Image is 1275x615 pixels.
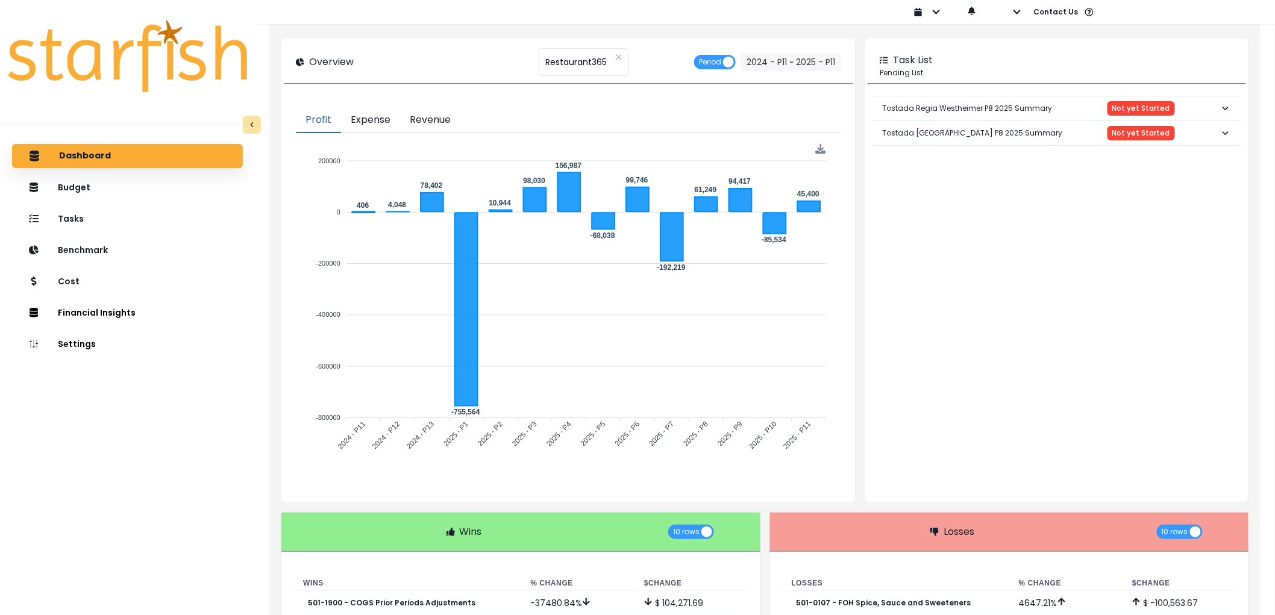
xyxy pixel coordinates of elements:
tspan: 0 [337,208,340,216]
tspan: 2024 - P11 [336,420,368,451]
button: Budget [12,175,243,199]
tspan: 2025 - P9 [716,420,745,448]
p: Tostada [GEOGRAPHIC_DATA] P8 2025 Summary [882,118,1062,148]
tspan: 2025 - P6 [613,420,642,448]
button: Tasks [12,207,243,231]
p: Dashboard [59,151,111,161]
tspan: 2025 - P8 [682,420,710,448]
th: Losses [782,576,1009,591]
th: % Change [1009,576,1123,591]
button: Profit [296,108,341,133]
tspan: 2025 - P3 [510,420,539,448]
tspan: 2025 - P5 [579,420,607,448]
button: Settings [12,332,243,356]
th: $ Change [634,576,748,591]
button: Expense [341,108,400,133]
th: $ Change [1123,576,1236,591]
img: Download Profit [816,144,826,154]
tspan: 2025 - P10 [748,420,779,451]
p: 501-1900 - COGS Prior Periods Adjustments [308,599,475,607]
p: Overview [309,55,354,69]
p: Tostada Regia Westheimer P8 2025 Summary [882,93,1052,123]
button: Benchmark [12,238,243,262]
tspan: 2024 - P12 [371,420,402,451]
p: Cost [58,276,80,287]
th: % Change [521,576,634,591]
tspan: 200000 [318,157,340,164]
button: Cost [12,269,243,293]
p: Wins [460,525,482,539]
p: Budget [58,183,90,193]
p: Pending List [880,67,1234,78]
p: Benchmark [58,245,108,255]
div: Menu [816,144,826,154]
span: Restaurant365 [545,49,607,75]
td: $ -100,563.67 [1123,590,1236,615]
p: Losses [944,525,974,539]
button: 2024 - P11 ~ 2025 - P11 [741,53,841,71]
button: Financial Insights [12,301,243,325]
p: 501-0107 - FOH Spice, Sauce and Sweeteners [797,599,971,607]
td: $ 104,271.69 [634,590,748,615]
tspan: 2025 - P1 [442,420,471,448]
span: Not yet Started [1112,129,1170,137]
td: 4647.21 % [1009,590,1123,615]
tspan: -200000 [316,260,340,267]
th: Wins [293,576,521,591]
tspan: 2025 - P4 [545,420,573,448]
span: 10 rows [673,525,700,539]
tspan: 2024 - P13 [405,420,436,451]
tspan: 2025 - P11 [782,420,813,451]
svg: close [615,54,622,61]
tspan: 2025 - P2 [477,420,505,448]
button: Dashboard [12,144,243,168]
button: Revenue [400,108,460,133]
td: -37480.84 % [521,590,634,615]
button: Tostada [GEOGRAPHIC_DATA] P8 2025 SummaryNot yet Started [872,121,1241,145]
p: Task List [893,53,933,67]
tspan: -800000 [316,414,340,421]
tspan: -600000 [316,363,340,370]
span: Period [699,55,721,69]
p: Tasks [58,214,84,224]
button: Clear [615,51,622,63]
tspan: 2025 - P7 [648,420,676,448]
tspan: -400000 [316,311,340,319]
span: Not yet Started [1112,104,1170,113]
button: Tostada Regia Westheimer P8 2025 SummaryNot yet Started [872,96,1241,120]
span: 10 rows [1162,525,1188,539]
